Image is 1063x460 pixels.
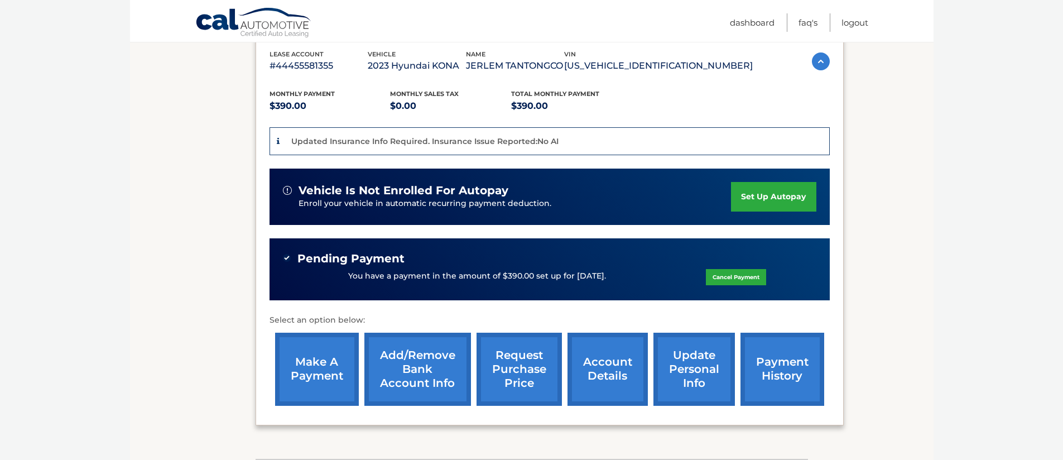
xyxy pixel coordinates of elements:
p: 2023 Hyundai KONA [368,58,466,74]
a: Logout [841,13,868,32]
span: Pending Payment [297,252,405,266]
p: Updated Insurance Info Required. Insurance Issue Reported:No AI [291,136,559,146]
a: FAQ's [799,13,817,32]
a: payment history [740,333,824,406]
a: make a payment [275,333,359,406]
p: Enroll your vehicle in automatic recurring payment deduction. [299,198,732,210]
a: Add/Remove bank account info [364,333,471,406]
a: set up autopay [731,182,816,212]
p: JERLEM TANTONGCO [466,58,564,74]
span: vehicle is not enrolled for autopay [299,184,508,198]
span: Total Monthly Payment [511,90,599,98]
span: Monthly Payment [270,90,335,98]
span: vehicle [368,50,396,58]
span: name [466,50,485,58]
a: account details [567,333,648,406]
a: Dashboard [730,13,775,32]
span: Monthly sales Tax [390,90,459,98]
img: accordion-active.svg [812,52,830,70]
p: Select an option below: [270,314,830,327]
a: Cal Automotive [195,7,312,40]
img: check-green.svg [283,254,291,262]
img: alert-white.svg [283,186,292,195]
p: $0.00 [390,98,511,114]
a: Cancel Payment [706,269,766,285]
a: request purchase price [477,333,562,406]
p: $390.00 [270,98,391,114]
p: You have a payment in the amount of $390.00 set up for [DATE]. [348,270,606,282]
p: [US_VEHICLE_IDENTIFICATION_NUMBER] [564,58,753,74]
span: vin [564,50,576,58]
span: lease account [270,50,324,58]
p: $390.00 [511,98,632,114]
a: update personal info [653,333,735,406]
p: #44455581355 [270,58,368,74]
